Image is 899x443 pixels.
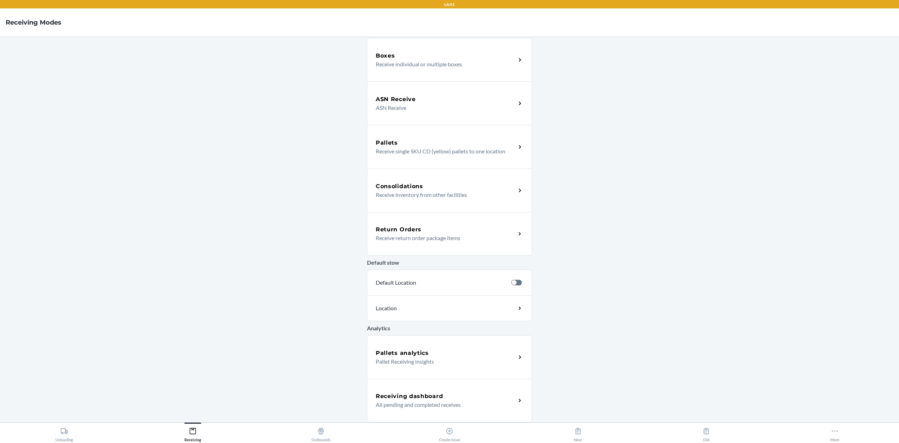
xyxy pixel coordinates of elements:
button: New [514,423,642,442]
div: Unloading [55,424,73,442]
p: Analytics [367,324,532,332]
h5: Pallets [376,139,398,147]
div: Old [702,424,710,442]
button: More [770,423,899,442]
h5: Receiving dashboard [376,392,443,401]
div: Outbounds [311,424,330,442]
h4: Receiving Modes [6,18,61,27]
a: Location [367,295,532,321]
a: ConsolidationsReceive inventory from other facilities [367,168,532,212]
button: Receiving [129,423,257,442]
h5: Consolidations [376,182,423,191]
h5: ASN Receive [376,95,416,104]
p: Default Location [376,278,506,287]
a: Receiving dashboardAll pending and completed receives [367,379,532,422]
p: Receive inventory from other facilities [376,191,510,199]
a: PalletsReceive single SKU CD (yellow) pallets to one location [367,125,532,168]
p: Receive return order package items [376,234,510,242]
button: Create Issue [385,423,514,442]
p: Default stow [367,258,532,267]
p: Receive single SKU CD (yellow) pallets to one location [376,147,510,156]
h5: Boxes [376,52,395,60]
p: Location [376,304,459,312]
a: Return OrdersReceive return order package items [367,212,532,256]
button: Old [642,423,771,442]
p: ASN Receive [376,104,510,112]
h5: Return Orders [376,225,421,234]
div: More [830,424,839,442]
div: Receiving [184,424,201,442]
button: Outbounds [257,423,385,442]
a: Pallets analyticsPallet Receiving insights [367,335,532,379]
p: LAX1 [444,1,455,8]
p: All pending and completed receives [376,401,510,409]
p: Receive individual or multiple boxes [376,60,510,68]
div: New [574,424,582,442]
h5: Pallets analytics [376,349,429,357]
p: Pallet Receiving insights [376,357,510,366]
a: ASN ReceiveASN Receive [367,81,532,125]
div: Create Issue [439,424,460,442]
a: BoxesReceive individual or multiple boxes [367,38,532,81]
